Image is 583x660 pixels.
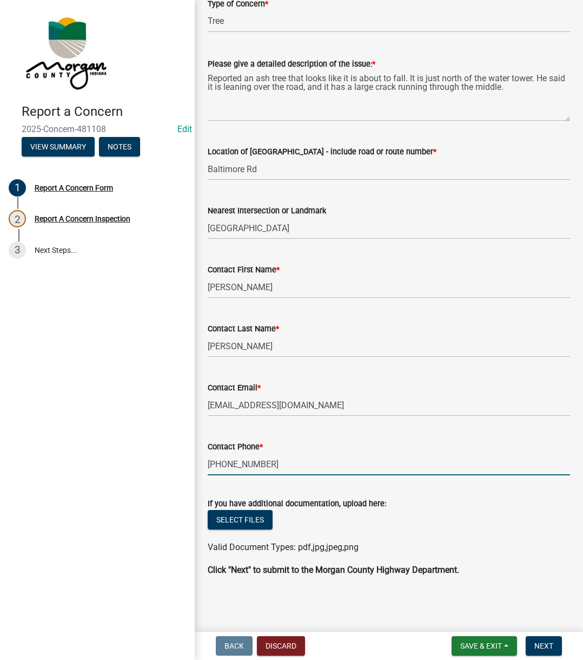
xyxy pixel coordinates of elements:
[99,137,140,156] button: Notes
[208,266,280,274] label: Contact First Name
[35,184,113,192] div: Report A Concern Form
[208,510,273,530] button: Select files
[534,642,553,650] span: Next
[22,143,95,152] wm-modal-confirm: Summary
[99,143,140,152] wm-modal-confirm: Notes
[208,1,268,8] label: Type of Concern
[208,384,261,392] label: Contact Email
[177,124,192,134] wm-modal-confirm: Edit Application Number
[9,179,26,197] div: 1
[460,642,502,650] span: Save & Exit
[22,137,95,156] button: View Summary
[22,104,186,120] h4: Report a Concern
[208,148,436,156] label: Location of [GEOGRAPHIC_DATA] - include road or route number
[208,325,279,333] label: Contact Last Name
[22,124,173,134] span: 2025-Concern-481108
[35,215,130,223] div: Report A Concern Inspection
[22,11,109,93] img: Morgan County, Indiana
[208,542,359,552] span: Valid Document Types: pdf,jpg,jpeg,png
[9,210,26,227] div: 2
[208,207,326,215] label: Nearest Intersection or Landmark
[208,61,375,68] label: Please give a detailed description of the issue:
[452,636,517,656] button: Save & Exit
[526,636,562,656] button: Next
[216,636,253,656] button: Back
[257,636,305,656] button: Discard
[208,500,386,508] label: If you have additional documentation, upload here:
[177,124,192,134] a: Edit
[208,565,459,575] strong: Click "Next" to submit to the Morgan County Highway Department.
[224,642,244,650] span: Back
[9,241,26,259] div: 3
[208,443,263,451] label: Contact Phone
